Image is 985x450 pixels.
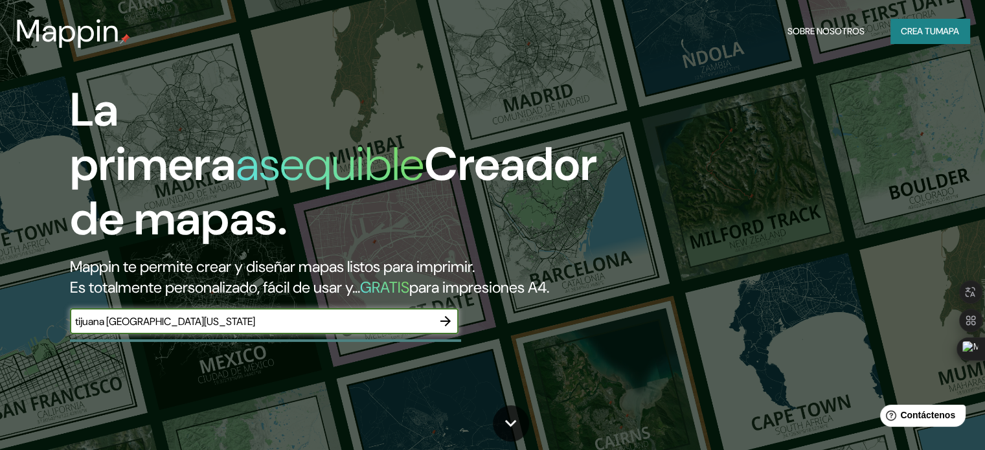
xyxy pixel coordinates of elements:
[70,256,475,276] font: Mappin te permite crear y diseñar mapas listos para imprimir.
[870,399,971,436] iframe: Lanzador de widgets de ayuda
[236,134,424,194] font: asequible
[70,314,433,329] input: Elige tu lugar favorito
[70,80,236,194] font: La primera
[16,10,120,51] font: Mappin
[787,25,865,37] font: Sobre nosotros
[70,277,360,297] font: Es totalmente personalizado, fácil de usar y...
[782,19,870,43] button: Sobre nosotros
[120,34,130,44] img: pin de mapeo
[890,19,969,43] button: Crea tumapa
[409,277,549,297] font: para impresiones A4.
[901,25,936,37] font: Crea tu
[936,25,959,37] font: mapa
[360,277,409,297] font: GRATIS
[70,134,597,249] font: Creador de mapas.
